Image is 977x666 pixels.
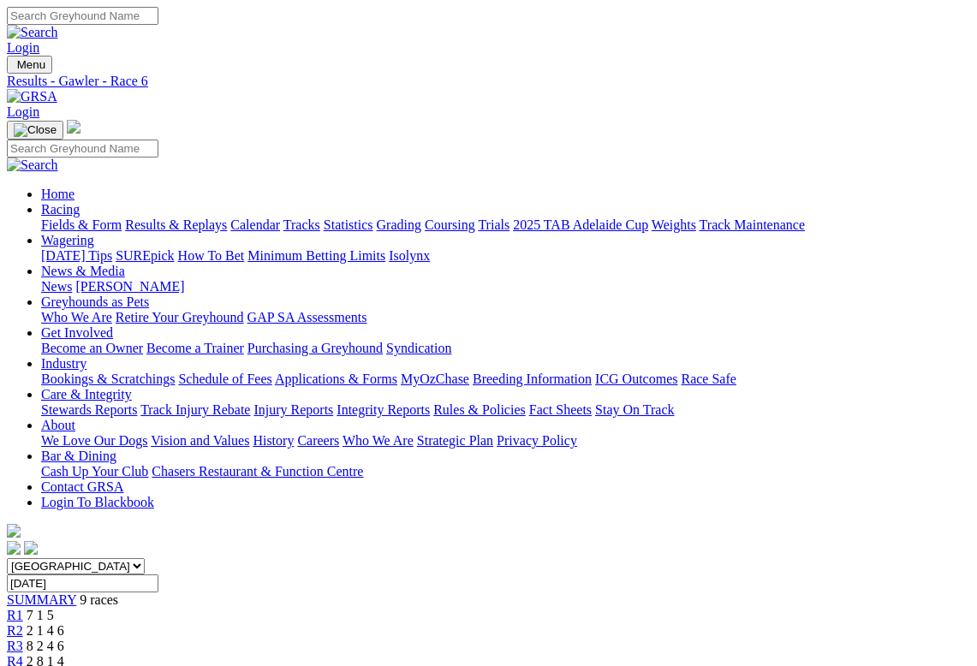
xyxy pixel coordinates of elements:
a: Results - Gawler - Race 6 [7,74,970,89]
a: Trials [478,217,509,232]
a: Bar & Dining [41,449,116,463]
a: Injury Reports [253,402,333,417]
a: Industry [41,356,86,371]
a: Greyhounds as Pets [41,294,149,309]
div: Care & Integrity [41,402,970,418]
a: Tracks [283,217,320,232]
a: Applications & Forms [275,372,397,386]
a: MyOzChase [401,372,469,386]
div: Bar & Dining [41,464,970,479]
a: Login [7,104,39,119]
a: R3 [7,639,23,653]
a: Calendar [230,217,280,232]
a: News [41,279,72,294]
a: GAP SA Assessments [247,310,367,324]
a: Fields & Form [41,217,122,232]
button: Toggle navigation [7,121,63,140]
div: Industry [41,372,970,387]
a: Contact GRSA [41,479,123,494]
a: Isolynx [389,248,430,263]
a: Stewards Reports [41,402,137,417]
a: Login [7,40,39,55]
a: Fact Sheets [529,402,592,417]
a: History [253,433,294,448]
div: Greyhounds as Pets [41,310,970,325]
span: 9 races [80,592,118,607]
a: Grading [377,217,421,232]
img: facebook.svg [7,541,21,555]
input: Select date [7,574,158,592]
a: Purchasing a Greyhound [247,341,383,355]
a: We Love Our Dogs [41,433,147,448]
a: 2025 TAB Adelaide Cup [513,217,648,232]
a: Weights [652,217,696,232]
a: Results & Replays [125,217,227,232]
a: Strategic Plan [417,433,493,448]
a: R2 [7,623,23,638]
a: ICG Outcomes [595,372,677,386]
img: logo-grsa-white.png [7,524,21,538]
a: Careers [297,433,339,448]
a: News & Media [41,264,125,278]
a: Syndication [386,341,451,355]
img: Search [7,158,58,173]
div: Racing [41,217,970,233]
button: Toggle navigation [7,56,52,74]
a: How To Bet [178,248,245,263]
div: News & Media [41,279,970,294]
a: R1 [7,608,23,622]
a: Breeding Information [473,372,592,386]
a: Minimum Betting Limits [247,248,385,263]
span: 7 1 5 [27,608,54,622]
a: Care & Integrity [41,387,132,401]
a: Rules & Policies [433,402,526,417]
a: [PERSON_NAME] [75,279,184,294]
a: Race Safe [681,372,736,386]
a: Track Maintenance [700,217,805,232]
div: Get Involved [41,341,970,356]
a: Stay On Track [595,402,674,417]
a: Wagering [41,233,94,247]
a: Vision and Values [151,433,249,448]
img: twitter.svg [24,541,38,555]
a: Login To Blackbook [41,495,154,509]
a: Retire Your Greyhound [116,310,244,324]
span: Menu [17,58,45,71]
img: Close [14,123,57,137]
a: SUMMARY [7,592,76,607]
a: Who We Are [343,433,414,448]
a: Integrity Reports [337,402,430,417]
img: logo-grsa-white.png [67,120,80,134]
div: Wagering [41,248,970,264]
input: Search [7,140,158,158]
a: Cash Up Your Club [41,464,148,479]
a: Track Injury Rebate [140,402,250,417]
span: 8 2 4 6 [27,639,64,653]
a: [DATE] Tips [41,248,112,263]
span: 2 1 4 6 [27,623,64,638]
a: Chasers Restaurant & Function Centre [152,464,363,479]
a: Coursing [425,217,475,232]
a: Racing [41,202,80,217]
a: Become a Trainer [146,341,244,355]
a: Who We Are [41,310,112,324]
input: Search [7,7,158,25]
a: Schedule of Fees [178,372,271,386]
a: Privacy Policy [497,433,577,448]
a: Bookings & Scratchings [41,372,175,386]
a: Home [41,187,74,201]
a: About [41,418,75,432]
a: Statistics [324,217,373,232]
a: Become an Owner [41,341,143,355]
a: Get Involved [41,325,113,340]
div: About [41,433,970,449]
a: SUREpick [116,248,174,263]
img: Search [7,25,58,40]
img: GRSA [7,89,57,104]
